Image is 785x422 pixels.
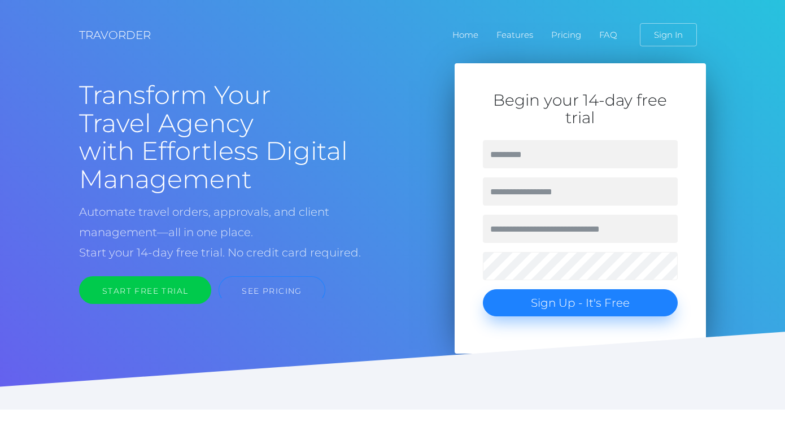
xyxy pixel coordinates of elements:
[79,81,384,193] h2: Transform Your Travel Agency with Effortless Digital Management
[79,202,384,263] p: Automate travel orders, approvals, and client management—all in one place. Start your 14-day free...
[102,286,188,296] span: Start Free Trial
[542,9,590,60] a: Pricing
[483,92,678,127] h3: Begin your 14-day free trial
[640,23,697,46] span: Sign In
[79,22,151,48] a: TRAVORDER
[219,276,325,304] a: See Pricing
[242,286,302,296] span: See Pricing
[590,9,626,60] a: FAQ
[631,9,706,60] a: Sign In
[487,9,542,60] a: Features
[443,9,487,60] a: Home
[483,289,678,316] button: Sign Up - It's Free
[79,276,211,304] a: Start Free Trial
